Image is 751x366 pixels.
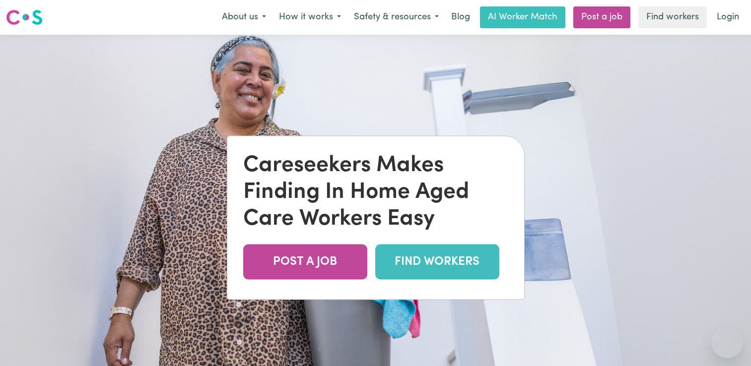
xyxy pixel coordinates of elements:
a: Blog [445,6,476,28]
button: How it works [273,7,347,28]
button: About us [215,7,273,28]
a: Find workers [638,6,707,28]
a: Post a job [573,6,630,28]
iframe: Button to launch messaging window [711,326,743,358]
a: FIND WORKERS [375,244,499,280]
button: Safety & resources [347,7,445,28]
a: Login [711,6,745,28]
a: AI Worker Match [480,6,565,28]
a: Careseekers logo [6,6,43,29]
img: Careseekers logo [6,8,43,26]
a: POST A JOB [243,244,367,280]
div: Careseekers Makes Finding In Home Aged Care Workers Easy [243,152,508,233]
